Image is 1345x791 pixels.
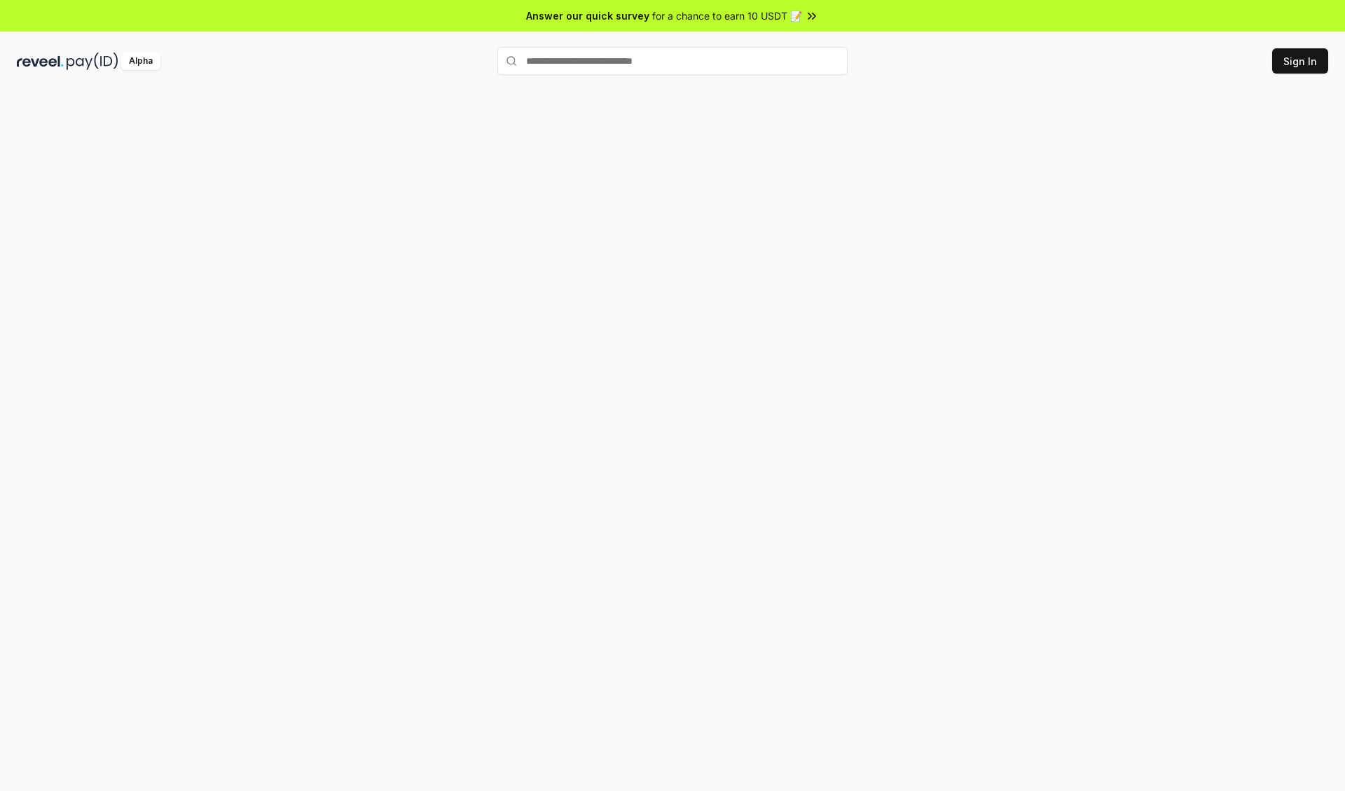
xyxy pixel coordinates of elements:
img: pay_id [67,53,118,70]
div: Alpha [121,53,160,70]
span: for a chance to earn 10 USDT 📝 [652,8,802,23]
span: Answer our quick survey [526,8,649,23]
img: reveel_dark [17,53,64,70]
button: Sign In [1272,48,1328,74]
